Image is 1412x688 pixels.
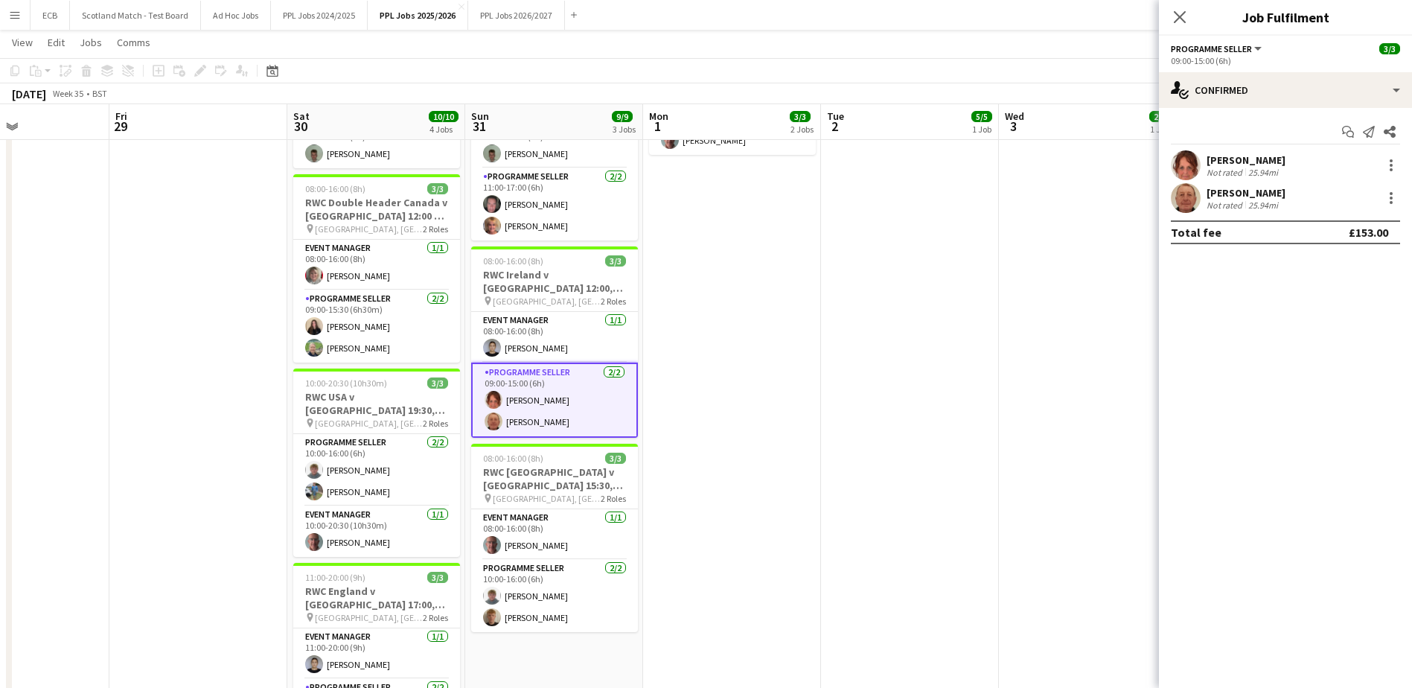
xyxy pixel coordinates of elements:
div: 3 Jobs [613,124,636,135]
app-card-role: Programme Seller2/210:00-16:00 (6h)[PERSON_NAME][PERSON_NAME] [471,560,638,632]
button: Scotland Match - Test Board [70,1,201,30]
span: Tue [827,109,844,123]
span: [GEOGRAPHIC_DATA], [GEOGRAPHIC_DATA] [493,296,601,307]
button: Programme Seller [1171,43,1264,54]
span: 08:00-16:00 (8h) [483,255,543,267]
span: 3/3 [790,111,811,122]
a: Comms [111,33,156,52]
span: 9/9 [612,111,633,122]
div: [PERSON_NAME] [1207,186,1285,200]
span: 08:00-16:00 (8h) [483,453,543,464]
app-card-role: Event Manager1/108:00-16:00 (8h)[PERSON_NAME] [471,509,638,560]
div: Total fee [1171,225,1221,240]
span: [GEOGRAPHIC_DATA], [GEOGRAPHIC_DATA] [315,612,423,623]
app-card-role: Event Manager1/108:00-16:00 (8h)[PERSON_NAME] [471,312,638,363]
span: 2 Roles [423,612,448,623]
app-card-role: Event Manager1/108:00-16:00 (8h)[PERSON_NAME] [293,240,460,290]
span: 2 Roles [423,223,448,235]
span: 2 Roles [423,418,448,429]
div: 25.94mi [1245,167,1281,178]
app-card-role: Event Manager1/110:00-20:30 (10h30m)[PERSON_NAME] [293,506,460,557]
div: [PERSON_NAME] [1207,153,1285,167]
a: Jobs [74,33,108,52]
app-job-card: 10:00-20:30 (10h30m)3/3RWC USA v [GEOGRAPHIC_DATA] 19:30, [GEOGRAPHIC_DATA] [GEOGRAPHIC_DATA], [G... [293,369,460,557]
span: Fri [115,109,127,123]
span: 2 [825,118,844,135]
button: ECB [31,1,70,30]
span: 29 [113,118,127,135]
div: 1 Job [1150,124,1169,135]
button: PPL Jobs 2024/2025 [271,1,368,30]
app-job-card: 08:00-17:00 (9h)3/3RWC Double Header [GEOGRAPHIC_DATA] v [GEOGRAPHIC_DATA] 14:00 & France v [GEOG... [471,52,638,241]
div: 2 Jobs [790,124,814,135]
span: Sun [471,109,489,123]
app-card-role: Event Manager - Admin Day1/108:00-16:00 (8h)[PERSON_NAME] [293,118,460,168]
div: 25.94mi [1245,200,1281,211]
span: 11:00-20:00 (9h) [305,572,365,583]
span: [GEOGRAPHIC_DATA], [GEOGRAPHIC_DATA] [315,418,423,429]
app-card-role: Programme Seller2/209:00-15:30 (6h30m)[PERSON_NAME][PERSON_NAME] [293,290,460,363]
span: 5/5 [971,111,992,122]
span: Edit [48,36,65,49]
span: 2 Roles [601,296,626,307]
span: 3/3 [605,453,626,464]
h3: RWC USA v [GEOGRAPHIC_DATA] 19:30, [GEOGRAPHIC_DATA] [293,390,460,417]
app-card-role: Programme Seller2/209:00-15:00 (6h)[PERSON_NAME][PERSON_NAME] [471,363,638,438]
app-card-role: Programme Seller2/211:00-17:00 (6h)[PERSON_NAME][PERSON_NAME] [471,168,638,241]
div: Not rated [1207,200,1245,211]
span: Jobs [80,36,102,49]
div: BST [92,88,107,99]
h3: RWC Ireland v [GEOGRAPHIC_DATA] 12:00, [GEOGRAPHIC_DATA] [471,268,638,295]
div: £153.00 [1349,225,1388,240]
span: Mon [649,109,668,123]
div: 4 Jobs [429,124,458,135]
app-job-card: 08:00-16:00 (8h)3/3RWC Ireland v [GEOGRAPHIC_DATA] 12:00, [GEOGRAPHIC_DATA] [GEOGRAPHIC_DATA], [G... [471,246,638,438]
span: 10:00-20:30 (10h30m) [305,378,387,389]
span: 3/3 [427,378,448,389]
span: 2/2 [1149,111,1170,122]
button: PPL Jobs 2025/2026 [368,1,468,30]
span: Week 35 [49,88,86,99]
span: 10/10 [429,111,459,122]
span: [GEOGRAPHIC_DATA], [GEOGRAPHIC_DATA] [315,223,423,235]
span: 2 Roles [601,493,626,504]
h3: RWC England v [GEOGRAPHIC_DATA] 17:00, [GEOGRAPHIC_DATA] [293,585,460,611]
button: PPL Jobs 2026/2027 [468,1,565,30]
span: 30 [291,118,310,135]
app-job-card: 08:00-16:00 (8h)3/3RWC [GEOGRAPHIC_DATA] v [GEOGRAPHIC_DATA] 15:30, [GEOGRAPHIC_DATA] [GEOGRAPHIC... [471,444,638,632]
span: 1 [647,118,668,135]
span: 3 [1003,118,1024,135]
span: 3/3 [427,183,448,194]
span: 08:00-16:00 (8h) [305,183,365,194]
app-card-role: Event Manager1/108:00-16:00 (8h)[PERSON_NAME] [471,118,638,168]
span: Sat [293,109,310,123]
app-card-role: Programme Seller2/210:00-16:00 (6h)[PERSON_NAME][PERSON_NAME] [293,434,460,506]
span: Wed [1005,109,1024,123]
a: Edit [42,33,71,52]
span: 3/3 [427,572,448,583]
span: 3/3 [1379,43,1400,54]
app-job-card: 08:00-16:00 (8h)3/3RWC Double Header Canada v [GEOGRAPHIC_DATA] 12:00 & Scotland v [GEOGRAPHIC_DA... [293,174,460,363]
span: Programme Seller [1171,43,1252,54]
div: 1 Job [972,124,991,135]
span: Comms [117,36,150,49]
span: View [12,36,33,49]
span: 3/3 [605,255,626,267]
div: Not rated [1207,167,1245,178]
h3: Job Fulfilment [1159,7,1412,27]
div: Confirmed [1159,72,1412,108]
span: [GEOGRAPHIC_DATA], [GEOGRAPHIC_DATA] [493,493,601,504]
h3: RWC [GEOGRAPHIC_DATA] v [GEOGRAPHIC_DATA] 15:30, [GEOGRAPHIC_DATA] [471,465,638,492]
div: 09:00-15:00 (6h) [1171,55,1400,66]
div: [DATE] [12,86,46,101]
h3: RWC Double Header Canada v [GEOGRAPHIC_DATA] 12:00 & Scotland v [GEOGRAPHIC_DATA] 14:45 - [GEOGRA... [293,196,460,223]
span: 31 [469,118,489,135]
a: View [6,33,39,52]
app-card-role: Event Manager1/111:00-20:00 (9h)[PERSON_NAME] [293,628,460,679]
button: Ad Hoc Jobs [201,1,271,30]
